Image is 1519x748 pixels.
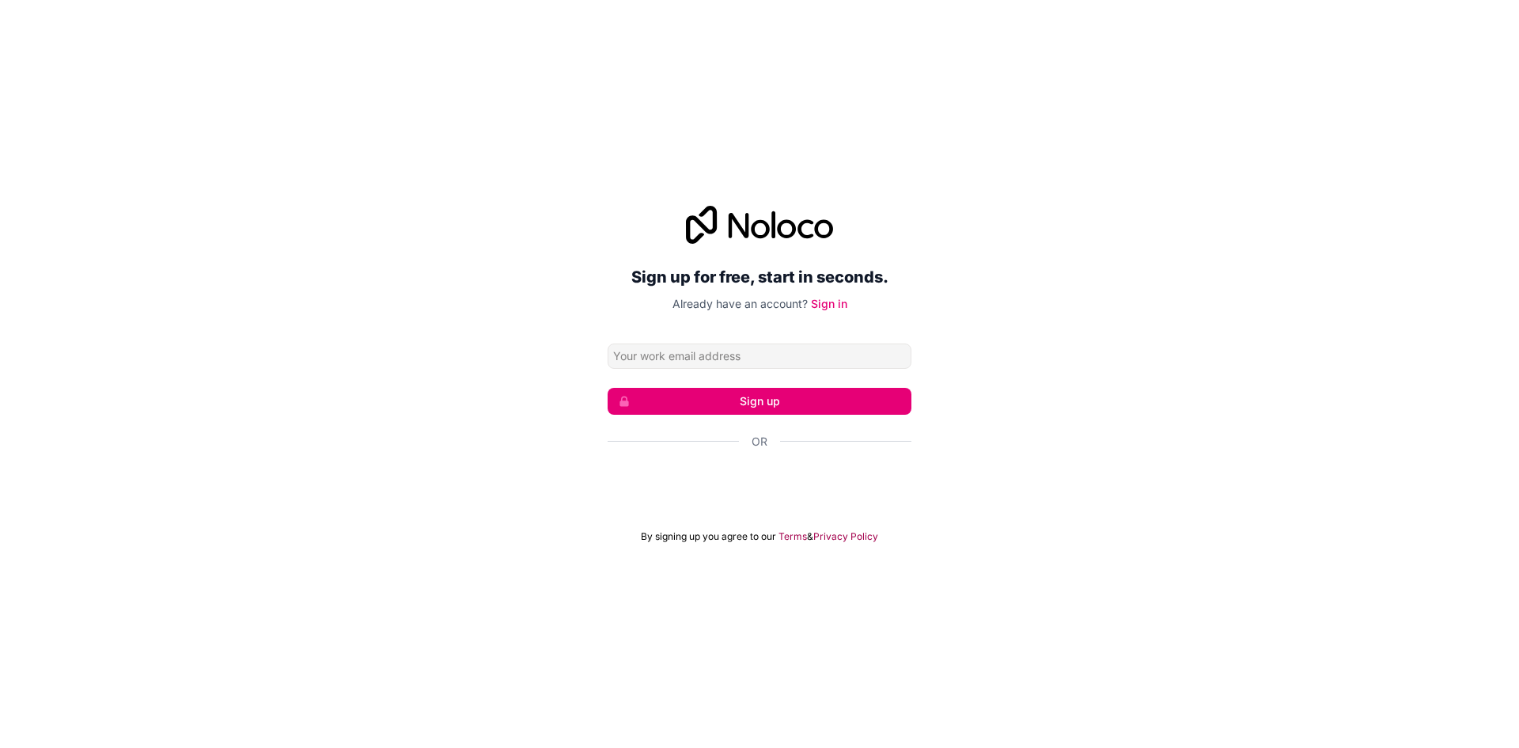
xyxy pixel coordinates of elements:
iframe: Sign in with Google Button [600,467,919,502]
a: Privacy Policy [813,530,878,543]
button: Sign up [608,388,911,415]
h2: Sign up for free, start in seconds. [608,263,911,291]
span: By signing up you agree to our [641,530,776,543]
input: Email address [608,344,911,369]
span: Already have an account? [672,297,808,310]
span: Or [752,434,767,450]
a: Terms [778,530,807,543]
a: Sign in [811,297,847,310]
span: & [807,530,813,543]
